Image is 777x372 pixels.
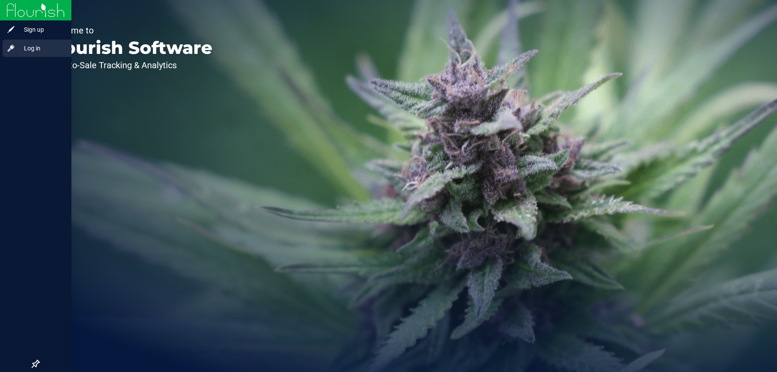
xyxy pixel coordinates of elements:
[47,39,212,56] p: Flourish Software
[15,24,67,35] span: Sign up
[47,61,212,70] p: Seed-to-Sale Tracking & Analytics
[15,43,67,53] span: Log in
[7,25,15,34] inline-svg: Sign up
[47,26,212,35] p: Welcome to
[7,44,15,53] inline-svg: Log in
